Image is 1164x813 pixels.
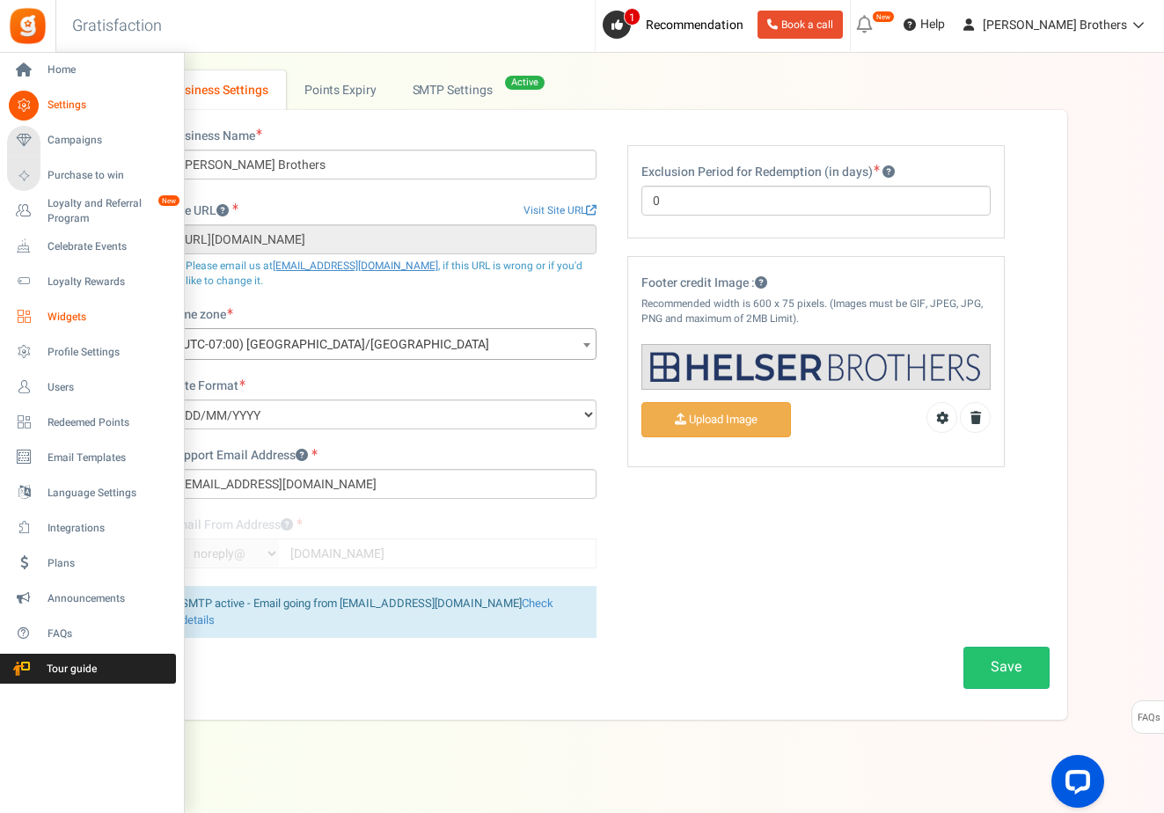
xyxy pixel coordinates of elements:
[170,377,245,395] label: Date Format
[48,310,171,325] span: Widgets
[872,11,895,23] em: New
[48,450,171,465] span: Email Templates
[7,337,176,367] a: Profile Settings
[755,274,767,292] span: This feature will allow you to display your own branding in the footer section of your campaigns.
[170,224,597,254] input: http://www.example.com
[7,372,176,402] a: Users
[7,267,176,297] a: Loyalty Rewards
[273,258,438,274] a: [EMAIL_ADDRESS][DOMAIN_NAME]
[48,168,171,183] span: Purchase to win
[48,239,171,254] span: Celebrate Events
[641,297,991,326] p: Recommended width is 600 x 75 pixels. (Images must be GIF, JPEG, JPG, PNG and maximum of 2MB Limit).
[170,150,597,179] input: Your business name
[48,556,171,571] span: Plans
[7,443,176,472] a: Email Templates
[48,62,171,77] span: Home
[758,11,843,39] a: Book a call
[7,231,176,261] a: Celebrate Events
[1137,701,1160,735] span: FAQs
[7,91,176,121] a: Settings
[641,275,767,292] label: Footer credit Image :
[624,8,641,26] span: 1
[7,478,176,508] a: Language Settings
[48,380,171,395] span: Users
[170,306,233,324] label: Time zone
[983,16,1127,34] span: [PERSON_NAME] Brothers
[170,447,318,465] label: Support Email Address
[7,55,176,85] a: Home
[48,415,171,430] span: Redeemed Points
[7,583,176,613] a: Announcements
[505,76,545,90] span: Active
[7,513,176,543] a: Integrations
[8,6,48,46] img: Gratisfaction
[48,591,171,606] span: Announcements
[7,548,176,578] a: Plans
[7,126,176,156] a: Campaigns
[170,469,597,499] input: support@yourdomain.com
[48,345,171,360] span: Profile Settings
[48,626,171,641] span: FAQs
[53,9,181,44] h3: Gratisfaction
[603,11,750,39] a: 1 Recommendation
[963,647,1050,688] button: Save
[7,619,176,648] a: FAQs
[8,662,131,677] span: Tour guide
[916,16,945,33] span: Help
[286,70,394,110] a: Points Expiry
[48,98,171,113] span: Settings
[7,302,176,332] a: Widgets
[170,586,597,638] div: SMTP active - Email going from [EMAIL_ADDRESS][DOMAIN_NAME]
[897,11,952,39] a: Help
[48,486,171,501] span: Language Settings
[48,275,171,289] span: Loyalty Rewards
[170,202,238,220] label: Site URL
[641,164,895,181] label: Exclusion Period for Redemption (in days)
[48,521,171,536] span: Integrations
[170,259,597,289] p: Please email us at , if this URL is wrong or if you'd like to change it.
[646,16,743,34] span: Recommendation
[157,194,180,207] em: New
[170,128,262,145] label: Business Name
[7,196,176,226] a: Loyalty and Referral Program New
[7,407,176,437] a: Redeemed Points
[170,328,597,360] span: (UTC-07:00) America/Phoenix
[395,70,553,110] a: ActiveSMTP Settings
[7,161,176,191] a: Purchase to win
[152,70,286,110] a: Business Settings
[48,196,176,226] span: Loyalty and Referral Program
[171,329,596,361] span: (UTC-07:00) America/Phoenix
[523,203,597,218] a: Visit Site URL
[48,133,171,148] span: Campaigns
